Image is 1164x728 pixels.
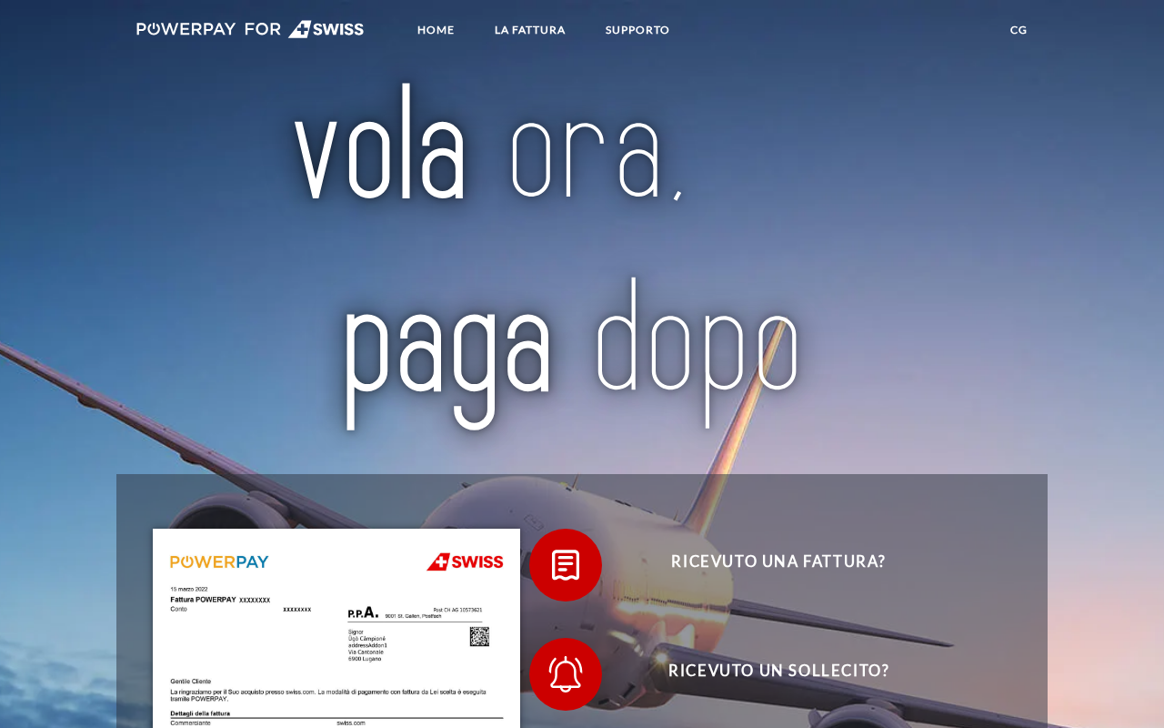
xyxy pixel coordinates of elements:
[529,529,1002,602] button: Ricevuto una fattura?
[543,652,588,697] img: qb_bell.svg
[557,529,1002,602] span: Ricevuto una fattura?
[529,638,1002,711] button: Ricevuto un sollecito?
[590,14,686,46] a: SUPPORTO
[995,14,1043,46] a: CG
[479,14,581,46] a: LA FATTURA
[176,73,988,436] img: title-swiss_it.svg
[543,542,588,588] img: qb_bill.svg
[136,20,365,38] img: logo-swiss-white.svg
[557,638,1002,711] span: Ricevuto un sollecito?
[402,14,470,46] a: Home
